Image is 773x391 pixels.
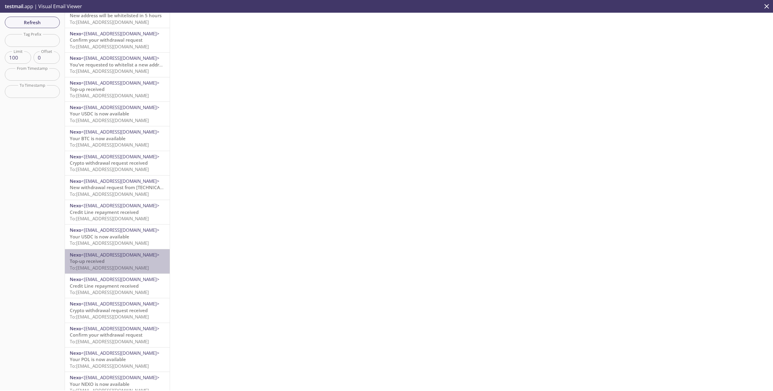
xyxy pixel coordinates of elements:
[81,104,159,110] span: <[EMAIL_ADDRESS][DOMAIN_NAME]>
[70,86,104,92] span: Top-up received
[70,178,81,184] span: Nexo
[70,68,149,74] span: To: [EMAIL_ADDRESS][DOMAIN_NAME]
[65,126,170,150] div: Nexo<[EMAIL_ADDRESS][DOMAIN_NAME]>Your BTC is now availableTo:[EMAIL_ADDRESS][DOMAIN_NAME]
[65,200,170,224] div: Nexo<[EMAIL_ADDRESS][DOMAIN_NAME]>Credit Line repayment receivedTo:[EMAIL_ADDRESS][DOMAIN_NAME]
[70,104,81,110] span: Nexo
[81,227,159,233] span: <[EMAIL_ADDRESS][DOMAIN_NAME]>
[5,3,23,10] span: testmail
[81,153,159,160] span: <[EMAIL_ADDRESS][DOMAIN_NAME]>
[70,252,81,258] span: Nexo
[70,135,126,141] span: Your BTC is now available
[70,276,81,282] span: Nexo
[81,276,159,282] span: <[EMAIL_ADDRESS][DOMAIN_NAME]>
[65,4,170,28] div: Nexo<[EMAIL_ADDRESS][DOMAIN_NAME]>New address will be whitelisted in 5 hoursTo:[EMAIL_ADDRESS][DO...
[65,28,170,52] div: Nexo<[EMAIL_ADDRESS][DOMAIN_NAME]>Confirm your withdrawal requestTo:[EMAIL_ADDRESS][DOMAIN_NAME]
[70,289,149,295] span: To: [EMAIL_ADDRESS][DOMAIN_NAME]
[65,151,170,175] div: Nexo<[EMAIL_ADDRESS][DOMAIN_NAME]>Crypto withdrawal request receivedTo:[EMAIL_ADDRESS][DOMAIN_NAME]
[70,240,149,246] span: To: [EMAIL_ADDRESS][DOMAIN_NAME]
[70,301,81,307] span: Nexo
[5,17,60,28] button: Refresh
[81,80,159,86] span: <[EMAIL_ADDRESS][DOMAIN_NAME]>
[65,347,170,372] div: Nexo<[EMAIL_ADDRESS][DOMAIN_NAME]>Your POL is now availableTo:[EMAIL_ADDRESS][DOMAIN_NAME]
[81,325,159,331] span: <[EMAIL_ADDRESS][DOMAIN_NAME]>
[70,356,126,362] span: Your POL is now available
[65,176,170,200] div: Nexo<[EMAIL_ADDRESS][DOMAIN_NAME]>New withdrawal request from [TECHNICAL_ID] - [DATE] 14:07:02 (C...
[70,314,149,320] span: To: [EMAIL_ADDRESS][DOMAIN_NAME]
[70,166,149,172] span: To: [EMAIL_ADDRESS][DOMAIN_NAME]
[70,153,81,160] span: Nexo
[81,129,159,135] span: <[EMAIL_ADDRESS][DOMAIN_NAME]>
[65,53,170,77] div: Nexo<[EMAIL_ADDRESS][DOMAIN_NAME]>You’ve requested to whitelist a new addressTo:[EMAIL_ADDRESS][D...
[81,374,159,380] span: <[EMAIL_ADDRESS][DOMAIN_NAME]>
[81,301,159,307] span: <[EMAIL_ADDRESS][DOMAIN_NAME]>
[70,184,221,190] span: New withdrawal request from [TECHNICAL_ID] - [DATE] 14:07:02 (CET)
[70,350,81,356] span: Nexo
[70,37,143,43] span: Confirm your withdrawal request
[70,19,149,25] span: To: [EMAIL_ADDRESS][DOMAIN_NAME]
[70,338,149,344] span: To: [EMAIL_ADDRESS][DOMAIN_NAME]
[65,323,170,347] div: Nexo<[EMAIL_ADDRESS][DOMAIN_NAME]>Confirm your withdrawal requestTo:[EMAIL_ADDRESS][DOMAIN_NAME]
[70,283,139,289] span: Credit Line repayment received
[70,62,166,68] span: You’ve requested to whitelist a new address
[65,225,170,249] div: Nexo<[EMAIL_ADDRESS][DOMAIN_NAME]>Your USDC is now availableTo:[EMAIL_ADDRESS][DOMAIN_NAME]
[70,160,148,166] span: Crypto withdrawal request received
[70,55,81,61] span: Nexo
[70,92,149,99] span: To: [EMAIL_ADDRESS][DOMAIN_NAME]
[70,117,149,123] span: To: [EMAIL_ADDRESS][DOMAIN_NAME]
[70,80,81,86] span: Nexo
[81,350,159,356] span: <[EMAIL_ADDRESS][DOMAIN_NAME]>
[70,12,162,18] span: New address will be whitelisted in 5 hours
[81,31,159,37] span: <[EMAIL_ADDRESS][DOMAIN_NAME]>
[70,381,130,387] span: Your NEXO is now available
[65,298,170,322] div: Nexo<[EMAIL_ADDRESS][DOMAIN_NAME]>Crypto withdrawal request receivedTo:[EMAIL_ADDRESS][DOMAIN_NAME]
[65,102,170,126] div: Nexo<[EMAIL_ADDRESS][DOMAIN_NAME]>Your USDC is now availableTo:[EMAIL_ADDRESS][DOMAIN_NAME]
[70,374,81,380] span: Nexo
[70,44,149,50] span: To: [EMAIL_ADDRESS][DOMAIN_NAME]
[70,31,81,37] span: Nexo
[70,215,149,221] span: To: [EMAIL_ADDRESS][DOMAIN_NAME]
[70,363,149,369] span: To: [EMAIL_ADDRESS][DOMAIN_NAME]
[70,209,139,215] span: Credit Line repayment received
[65,274,170,298] div: Nexo<[EMAIL_ADDRESS][DOMAIN_NAME]>Credit Line repayment receivedTo:[EMAIL_ADDRESS][DOMAIN_NAME]
[70,202,81,208] span: Nexo
[70,129,81,135] span: Nexo
[70,227,81,233] span: Nexo
[81,55,159,61] span: <[EMAIL_ADDRESS][DOMAIN_NAME]>
[70,111,129,117] span: Your USDC is now available
[70,265,149,271] span: To: [EMAIL_ADDRESS][DOMAIN_NAME]
[10,18,55,26] span: Refresh
[81,252,159,258] span: <[EMAIL_ADDRESS][DOMAIN_NAME]>
[70,191,149,197] span: To: [EMAIL_ADDRESS][DOMAIN_NAME]
[70,332,143,338] span: Confirm your withdrawal request
[81,202,159,208] span: <[EMAIL_ADDRESS][DOMAIN_NAME]>
[70,307,148,313] span: Crypto withdrawal request received
[65,77,170,102] div: Nexo<[EMAIL_ADDRESS][DOMAIN_NAME]>Top-up receivedTo:[EMAIL_ADDRESS][DOMAIN_NAME]
[70,142,149,148] span: To: [EMAIL_ADDRESS][DOMAIN_NAME]
[81,178,159,184] span: <[EMAIL_ADDRESS][DOMAIN_NAME]>
[70,234,129,240] span: Your USDC is now available
[70,258,104,264] span: Top-up received
[65,249,170,273] div: Nexo<[EMAIL_ADDRESS][DOMAIN_NAME]>Top-up receivedTo:[EMAIL_ADDRESS][DOMAIN_NAME]
[70,325,81,331] span: Nexo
